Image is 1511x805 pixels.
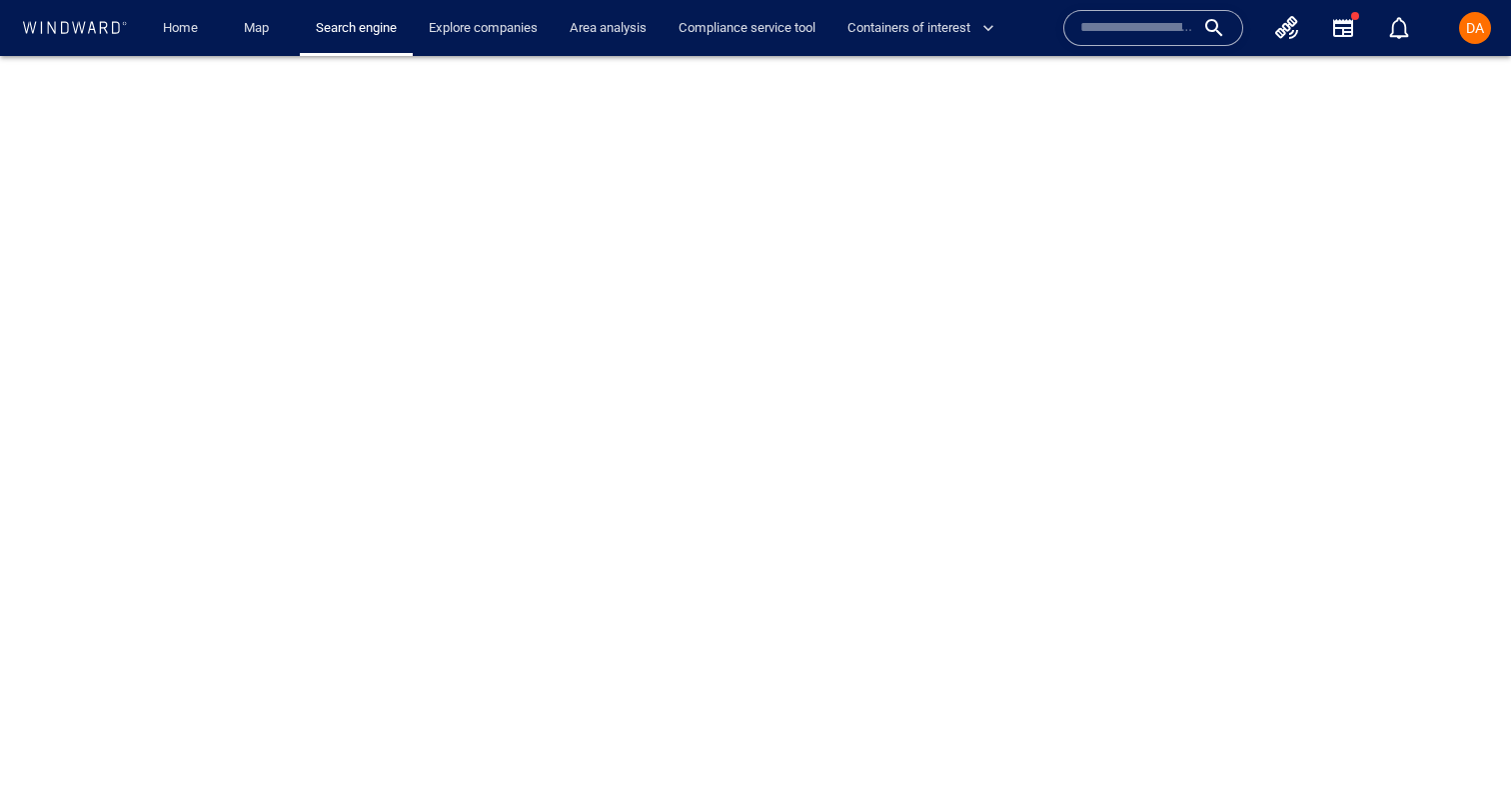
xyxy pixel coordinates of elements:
span: DA [1466,20,1484,36]
iframe: Chat [1426,715,1496,790]
button: Map [228,11,292,46]
a: Compliance service tool [671,11,823,46]
button: DA [1455,8,1495,48]
a: Area analysis [562,11,655,46]
div: Notification center [1387,16,1411,40]
a: Search engine [308,11,405,46]
a: Home [155,11,206,46]
a: Map [236,11,284,46]
span: Containers of interest [847,17,994,40]
a: Explore companies [421,11,546,46]
button: Home [148,11,212,46]
button: Containers of interest [839,11,1011,46]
